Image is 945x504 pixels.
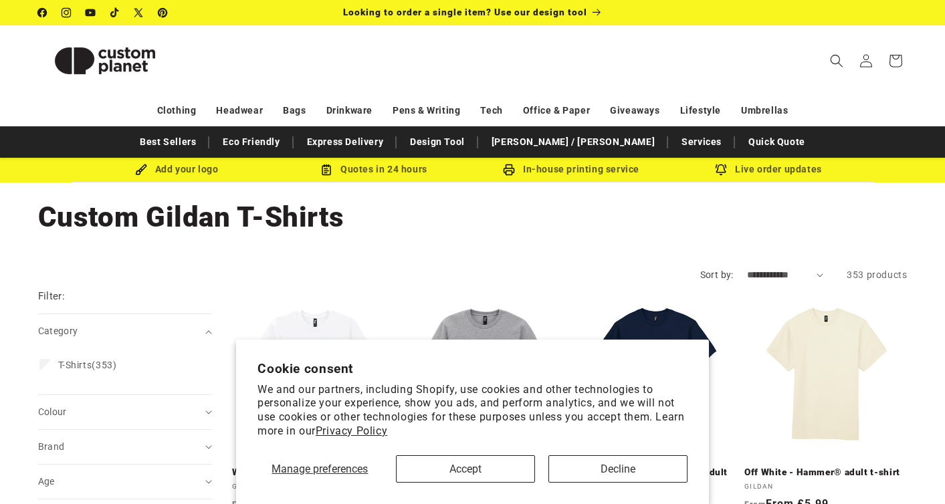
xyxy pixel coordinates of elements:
[742,130,812,154] a: Quick Quote
[272,463,368,475] span: Manage preferences
[878,440,945,504] iframe: Chat Widget
[257,361,688,376] h2: Cookie consent
[610,99,659,122] a: Giveaways
[38,31,172,91] img: Custom Planet
[480,99,502,122] a: Tech
[257,383,688,438] p: We and our partners, including Shopify, use cookies and other technologies to personalize your ex...
[257,455,382,483] button: Manage preferences
[216,130,286,154] a: Eco Friendly
[58,359,117,371] span: (353)
[316,424,387,437] a: Privacy Policy
[216,99,263,122] a: Headwear
[503,164,515,176] img: In-house printing
[485,130,661,154] a: [PERSON_NAME] / [PERSON_NAME]
[300,130,391,154] a: Express Delivery
[744,467,908,479] a: Off White - Hammer® adult t-shirt
[135,164,147,176] img: Brush Icon
[700,269,734,280] label: Sort by:
[157,99,197,122] a: Clothing
[38,465,212,499] summary: Age (0 selected)
[548,455,688,483] button: Decline
[523,99,590,122] a: Office & Paper
[78,161,276,178] div: Add your logo
[38,395,212,429] summary: Colour (0 selected)
[343,7,587,17] span: Looking to order a single item? Use our design tool
[133,130,203,154] a: Best Sellers
[675,130,728,154] a: Services
[847,269,907,280] span: 353 products
[396,455,535,483] button: Accept
[38,326,78,336] span: Category
[320,164,332,176] img: Order Updates Icon
[403,130,471,154] a: Design Tool
[276,161,473,178] div: Quotes in 24 hours
[326,99,373,122] a: Drinkware
[822,46,851,76] summary: Search
[58,360,92,370] span: T-Shirts
[680,99,721,122] a: Lifestyle
[473,161,670,178] div: In-house printing service
[232,467,395,479] a: White - Hammer® adult t-shirt
[38,476,55,487] span: Age
[670,161,867,178] div: Live order updates
[741,99,788,122] a: Umbrellas
[38,430,212,464] summary: Brand (0 selected)
[38,289,66,304] h2: Filter:
[38,199,908,235] h1: Custom Gildan T-Shirts
[38,441,65,452] span: Brand
[715,164,727,176] img: Order updates
[38,406,67,417] span: Colour
[283,99,306,122] a: Bags
[393,99,460,122] a: Pens & Writing
[33,25,177,96] a: Custom Planet
[38,314,212,348] summary: Category (0 selected)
